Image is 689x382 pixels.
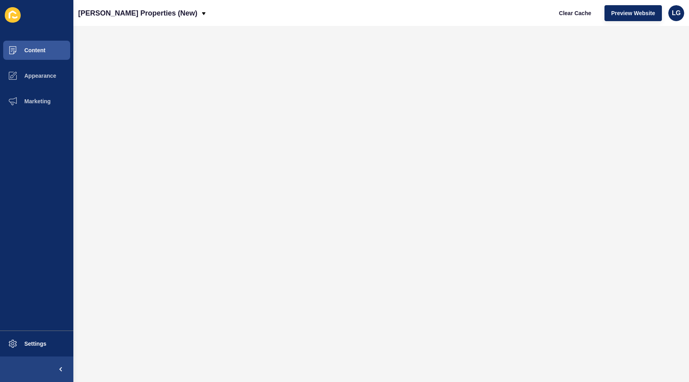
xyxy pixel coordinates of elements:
[611,9,655,17] span: Preview Website
[559,9,591,17] span: Clear Cache
[552,5,598,21] button: Clear Cache
[78,3,197,23] p: [PERSON_NAME] Properties (New)
[672,9,681,17] span: LG
[604,5,662,21] button: Preview Website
